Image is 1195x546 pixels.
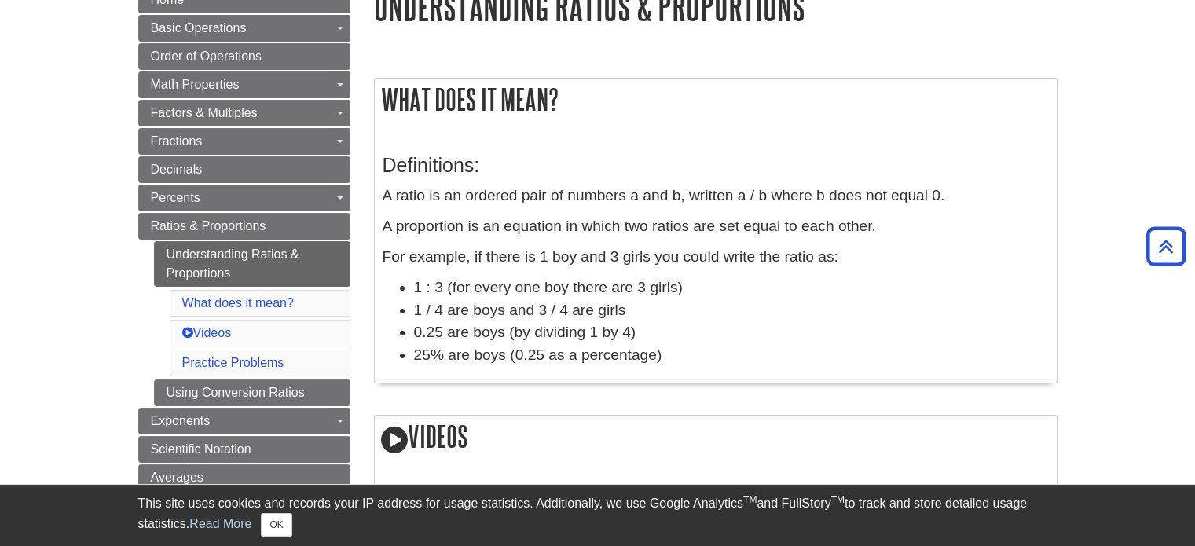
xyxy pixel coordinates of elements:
[414,277,1049,299] li: 1 : 3 (for every one boy there are 3 girls)
[414,344,1049,367] li: 25% are boys (0.25 as a percentage)
[151,414,211,427] span: Exponents
[375,416,1057,460] h2: Videos
[151,191,200,204] span: Percents
[414,299,1049,322] li: 1 / 4 are boys and 3 / 4 are girls
[151,21,247,35] span: Basic Operations
[383,185,1049,207] p: A ratio is an ordered pair of numbers a and b, written a / b where b does not equal 0.
[743,494,757,505] sup: TM
[138,436,350,463] a: Scientific Notation
[414,321,1049,344] li: 0.25 are boys (by dividing 1 by 4)
[1141,236,1191,257] a: Back to Top
[151,163,203,176] span: Decimals
[138,156,350,183] a: Decimals
[138,213,350,240] a: Ratios & Proportions
[375,79,1057,120] h2: What does it mean?
[151,49,262,63] span: Order of Operations
[182,326,232,339] a: Videos
[138,71,350,98] a: Math Properties
[138,15,350,42] a: Basic Operations
[182,296,294,310] a: What does it mean?
[138,100,350,126] a: Factors & Multiples
[189,517,251,530] a: Read More
[138,464,350,491] a: Averages
[151,471,203,484] span: Averages
[151,442,251,456] span: Scientific Notation
[151,219,266,233] span: Ratios & Proportions
[383,215,1049,238] p: A proportion is an equation in which two ratios are set equal to each other.
[138,43,350,70] a: Order of Operations
[138,494,1058,537] div: This site uses cookies and records your IP address for usage statistics. Additionally, we use Goo...
[261,513,291,537] button: Close
[383,246,1049,269] p: For example, if there is 1 boy and 3 girls you could write the ratio as:
[138,185,350,211] a: Percents
[138,408,350,434] a: Exponents
[383,154,1049,177] h3: Definitions:
[831,494,845,505] sup: TM
[151,78,240,91] span: Math Properties
[151,106,258,119] span: Factors & Multiples
[151,134,203,148] span: Fractions
[182,356,284,369] a: Practice Problems
[138,128,350,155] a: Fractions
[154,379,350,406] a: Using Conversion Ratios
[154,241,350,287] a: Understanding Ratios & Proportions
